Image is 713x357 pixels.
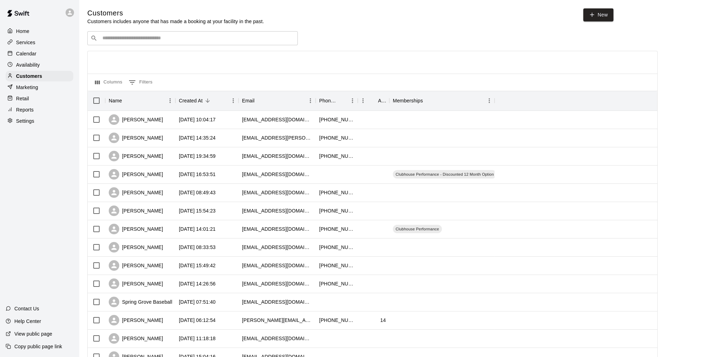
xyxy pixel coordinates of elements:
[319,317,354,324] div: +17174348148
[109,151,163,161] div: [PERSON_NAME]
[319,91,337,110] div: Phone Number
[179,207,216,214] div: 2025-08-25 15:54:23
[179,298,216,305] div: 2025-08-08 07:51:40
[242,244,312,251] div: liciamolz07@gmail.com
[14,305,39,312] p: Contact Us
[109,133,163,143] div: [PERSON_NAME]
[109,315,163,325] div: [PERSON_NAME]
[179,171,216,178] div: 2025-09-04 16:53:51
[14,330,52,337] p: View public page
[6,71,73,81] div: Customers
[242,335,312,342] div: kkauffmann42@gmail.com
[16,39,35,46] p: Services
[319,189,354,196] div: +17179169291
[242,91,255,110] div: Email
[242,189,312,196] div: dctate913@gmail.com
[179,91,203,110] div: Created At
[16,50,36,57] p: Calendar
[16,73,42,80] p: Customers
[319,280,354,287] div: +17175153575
[242,134,312,141] div: kara.altland@gmail.com
[109,242,163,252] div: [PERSON_NAME]
[316,91,358,110] div: Phone Number
[109,91,122,110] div: Name
[14,343,62,350] p: Copy public page link
[179,134,216,141] div: 2025-09-14 14:35:24
[109,260,163,271] div: [PERSON_NAME]
[14,318,41,325] p: Help Center
[87,8,264,18] h5: Customers
[358,91,389,110] div: Age
[16,106,34,113] p: Reports
[87,18,264,25] p: Customers includes anyone that has made a booking at your facility in the past.
[6,48,73,59] a: Calendar
[378,91,386,110] div: Age
[105,91,175,110] div: Name
[179,189,216,196] div: 2025-09-04 08:49:43
[16,117,34,124] p: Settings
[319,225,354,233] div: +17174767527
[484,95,495,106] button: Menu
[109,114,163,125] div: [PERSON_NAME]
[319,262,354,269] div: +17176824474
[389,91,495,110] div: Memberships
[255,96,264,106] button: Sort
[368,96,378,106] button: Sort
[347,95,358,106] button: Menu
[179,335,216,342] div: 2025-08-05 11:18:18
[179,244,216,251] div: 2025-08-17 08:33:53
[16,84,38,91] p: Marketing
[6,37,73,48] a: Services
[16,95,29,102] p: Retail
[6,93,73,104] a: Retail
[393,225,442,233] div: Clubhouse Performance
[393,171,497,177] span: Clubhouse Performance - Discounted 12 Month Option
[393,226,442,232] span: Clubhouse Performance
[109,169,163,180] div: [PERSON_NAME]
[109,333,163,344] div: [PERSON_NAME]
[179,225,216,233] div: 2025-08-25 14:01:21
[6,116,73,126] a: Settings
[127,77,154,88] button: Show filters
[319,244,354,251] div: +14107908185
[87,31,298,45] div: Search customers by name or email
[393,170,497,178] div: Clubhouse Performance - Discounted 12 Month Option
[319,134,354,141] div: +17175219317
[179,116,216,123] div: 2025-09-15 10:04:17
[109,187,163,198] div: [PERSON_NAME]
[393,91,423,110] div: Memberships
[122,96,132,106] button: Sort
[242,171,312,178] div: john5717@aol.com
[179,280,216,287] div: 2025-08-10 14:26:56
[319,116,354,123] div: +14109130138
[16,61,40,68] p: Availability
[238,91,316,110] div: Email
[242,280,312,287] div: jwmcmahon4@gmail.com
[179,153,216,160] div: 2025-09-08 19:34:59
[242,262,312,269] div: cndthatcher@yahoo.com
[165,95,175,106] button: Menu
[242,207,312,214] div: stopatnothing97@gmail.com
[6,82,73,93] div: Marketing
[305,95,316,106] button: Menu
[358,95,368,106] button: Menu
[16,28,29,35] p: Home
[6,60,73,70] a: Availability
[175,91,238,110] div: Created At
[203,96,213,106] button: Sort
[109,278,163,289] div: [PERSON_NAME]
[6,105,73,115] a: Reports
[109,297,172,307] div: Spring Grove Baseball
[583,8,613,21] a: New
[6,26,73,36] div: Home
[242,298,312,305] div: president@springgrovebaseball.com
[242,116,312,123] div: mchickey14@gmail.com
[319,207,354,214] div: +14432771787
[380,317,386,324] div: 14
[93,77,124,88] button: Select columns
